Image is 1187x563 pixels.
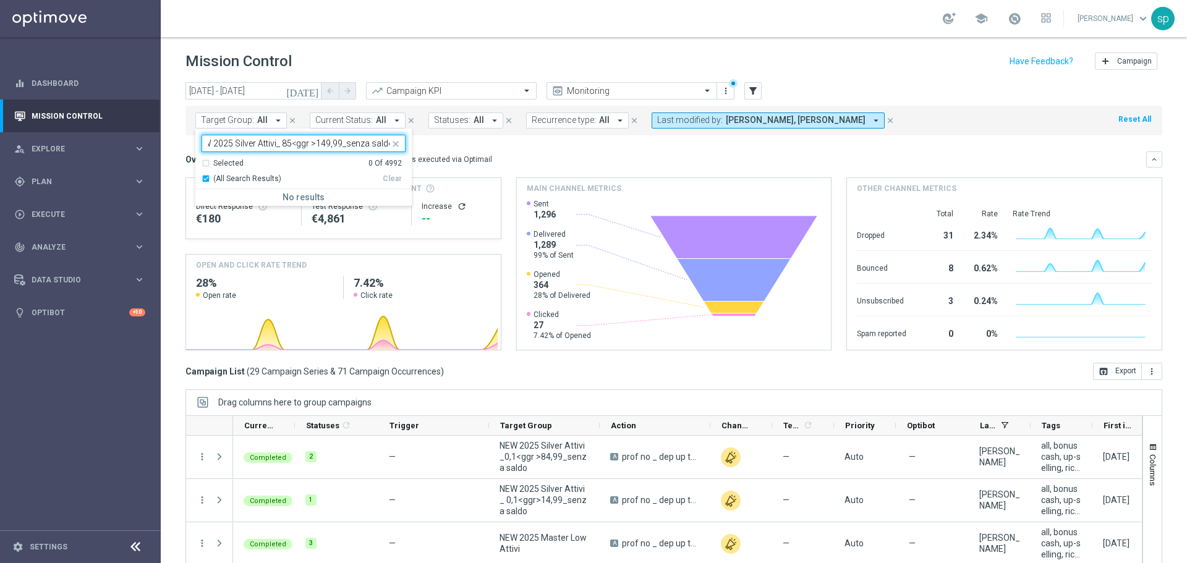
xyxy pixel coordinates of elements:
i: more_vert [721,86,731,96]
div: 0% [968,323,998,342]
h2: 7.42% [354,276,491,290]
h3: Overview: [185,154,225,165]
div: Total [921,209,953,219]
div: There are unsaved changes [729,79,738,88]
i: refresh [341,420,351,430]
span: Analyze [32,243,134,251]
button: gps_fixed Plan keyboard_arrow_right [14,177,146,187]
span: prof no _ dep up to 50€ [622,538,700,549]
span: 29 Campaign Series & 71 Campaign Occurrences [250,366,441,377]
span: — [783,451,789,462]
colored-tag: Completed [244,451,292,463]
div: Dropped [857,224,906,244]
span: Statuses [306,421,339,430]
div: 01 Aug 2025, Friday [1103,494,1130,506]
button: [DATE] [284,82,321,101]
button: more_vert [720,83,732,98]
button: arrow_back [321,82,339,99]
i: keyboard_arrow_right [134,176,145,187]
span: Statuses: [434,115,470,125]
i: close [288,116,297,125]
span: All [257,115,268,125]
span: Recurrence type: [532,115,596,125]
span: Campaign [1117,57,1152,66]
span: Data Studio [32,276,134,284]
span: — [783,494,789,506]
input: Have Feedback? [1010,57,1073,66]
i: gps_fixed [14,176,25,187]
div: Mission Control [14,99,145,132]
button: open_in_browser Export [1093,363,1142,380]
span: All [599,115,610,125]
i: keyboard_arrow_right [134,143,145,155]
span: ) [441,366,444,377]
i: close [630,116,639,125]
button: refresh [457,201,467,211]
span: 1,296 [534,209,556,220]
span: school [974,12,988,25]
div: mariafrancesca visciano [979,489,1020,511]
button: equalizer Dashboard [14,78,146,88]
span: 7.42% of Opened [534,331,591,341]
colored-tag: Completed [244,538,292,549]
a: Mission Control [32,99,145,132]
img: Other [721,491,741,510]
div: -- [422,211,490,226]
button: Current Status: All arrow_drop_down [310,112,406,129]
span: Priority [845,421,875,430]
i: keyboard_arrow_down [1150,155,1159,164]
button: close [629,114,640,127]
ng-dropdown-panel: Options list [195,158,412,206]
span: Last modified by: [657,115,723,125]
button: close [287,114,298,127]
span: NEW 2025 Silver Attivi_0,1<ggr >84,99_senza saldo [500,440,589,473]
span: All [376,115,386,125]
div: Plan [14,176,134,187]
div: 8 [921,257,953,277]
i: filter_alt [747,85,759,96]
button: close [885,114,896,127]
span: Templates [783,421,801,430]
span: 1,289 [534,239,574,250]
span: Target Group [500,421,552,430]
div: sp [1151,7,1175,30]
i: add [1100,56,1110,66]
div: Other [721,534,741,554]
div: 08 Aug 2025, Friday [1103,451,1130,462]
span: prof no _ dep up to 20€ [622,451,700,462]
div: mariafrancesca visciano [979,532,1020,554]
span: 99% of Sent [534,250,574,260]
div: play_circle_outline Execute keyboard_arrow_right [14,210,146,219]
span: Auto [845,452,864,462]
div: Dashboard [14,67,145,99]
span: Tags [1042,421,1060,430]
div: Mission Control [14,111,146,121]
button: more_vert [197,494,208,506]
h5: No results [195,192,412,203]
input: Select date range [185,82,321,99]
button: more_vert [1142,363,1162,380]
button: close [389,137,399,146]
i: equalizer [14,78,25,89]
i: more_vert [197,451,208,462]
span: Action [611,421,636,430]
span: Explore [32,145,134,153]
i: keyboard_arrow_right [134,208,145,220]
div: 0 Of 4992 [368,158,402,169]
div: Bounced [857,257,906,277]
span: A [610,496,618,504]
ng-select: Monitoring [547,82,717,99]
span: All [474,115,484,125]
i: close [391,139,401,149]
h4: Main channel metrics [527,183,621,194]
button: add Campaign [1095,53,1157,70]
span: all, bonus cash, up-selling, ricarica, talent [1041,483,1082,517]
button: Target Group: All arrow_drop_down [195,112,287,129]
h2: 28% [196,276,333,290]
span: — [909,494,916,506]
div: Selected [213,158,244,169]
h4: OPEN AND CLICK RATE TREND [196,260,307,271]
button: arrow_forward [339,82,356,99]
